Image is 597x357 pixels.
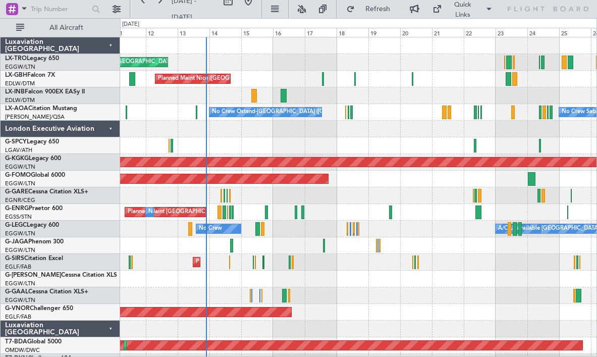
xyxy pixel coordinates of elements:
span: LX-INB [5,89,25,95]
span: LX-AOA [5,106,28,112]
a: [PERSON_NAME]/QSA [5,113,65,121]
span: G-LEGC [5,222,27,228]
div: 13 [178,28,209,37]
a: LX-GBHFalcon 7X [5,72,55,78]
div: 16 [273,28,305,37]
span: G-JAGA [5,239,28,245]
span: Refresh [357,6,399,13]
a: G-VNORChallenger 650 [5,305,73,312]
a: EGGW/LTN [5,246,35,254]
span: G-SPCY [5,139,27,145]
a: LX-INBFalcon 900EX EASy II [5,89,85,95]
button: All Aircraft [11,20,110,36]
span: T7-BDA [5,339,27,345]
div: [DATE] [122,20,139,29]
div: 17 [305,28,337,37]
span: LX-GBH [5,72,27,78]
a: G-SPCYLegacy 650 [5,139,59,145]
div: 15 [241,28,273,37]
a: G-SIRSCitation Excel [5,256,63,262]
a: G-ENRGPraetor 600 [5,206,63,212]
a: G-GAALCessna Citation XLS+ [5,289,88,295]
span: G-GAAL [5,289,28,295]
a: EGGW/LTN [5,230,35,237]
span: G-VNOR [5,305,30,312]
a: EGGW/LTN [5,280,35,287]
span: LX-TRO [5,56,27,62]
button: Refresh [342,1,402,17]
a: EGLF/FAB [5,313,31,321]
a: EGSS/STN [5,213,32,221]
a: LX-AOACitation Mustang [5,106,77,112]
a: G-[PERSON_NAME]Cessna Citation XLS [5,272,117,278]
a: LGAV/ATH [5,146,32,154]
a: EGNR/CEG [5,196,35,204]
a: EGLF/FAB [5,263,31,271]
a: G-LEGCLegacy 600 [5,222,59,228]
a: EGGW/LTN [5,63,35,71]
div: Planned Maint [GEOGRAPHIC_DATA] ([GEOGRAPHIC_DATA]) [128,205,287,220]
div: No Crew [148,205,172,220]
a: G-FOMOGlobal 6000 [5,172,65,178]
input: Trip Number [31,2,89,17]
span: G-FOMO [5,172,31,178]
a: G-JAGAPhenom 300 [5,239,64,245]
a: EDLW/DTM [5,80,35,87]
a: LX-TROLegacy 650 [5,56,59,62]
span: G-GARE [5,189,28,195]
a: EGGW/LTN [5,163,35,171]
a: EGGW/LTN [5,180,35,187]
span: G-SIRS [5,256,24,262]
div: 20 [400,28,432,37]
div: 24 [527,28,559,37]
div: Planned Maint [GEOGRAPHIC_DATA] ([GEOGRAPHIC_DATA]) [196,254,355,270]
div: 23 [496,28,527,37]
div: 12 [146,28,178,37]
div: 21 [432,28,464,37]
a: G-GARECessna Citation XLS+ [5,189,88,195]
span: G-KGKG [5,156,29,162]
span: All Aircraft [26,24,106,31]
a: G-KGKGLegacy 600 [5,156,61,162]
div: Unplanned Maint [GEOGRAPHIC_DATA] ([GEOGRAPHIC_DATA]) [71,55,237,70]
a: EDLW/DTM [5,96,35,104]
div: 22 [464,28,496,37]
span: G-[PERSON_NAME] [5,272,61,278]
div: 14 [209,28,241,37]
span: G-ENRG [5,206,29,212]
div: No Crew Ostend-[GEOGRAPHIC_DATA] ([GEOGRAPHIC_DATA]) [212,105,377,120]
div: 19 [368,28,400,37]
a: T7-BDAGlobal 5000 [5,339,62,345]
a: EGGW/LTN [5,296,35,304]
button: Quick Links [427,1,498,17]
div: 25 [559,28,591,37]
a: OMDW/DWC [5,346,40,354]
div: No Crew [199,221,222,236]
div: 18 [337,28,368,37]
div: Planned Maint Nice ([GEOGRAPHIC_DATA]) [158,71,270,86]
div: 11 [115,28,146,37]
